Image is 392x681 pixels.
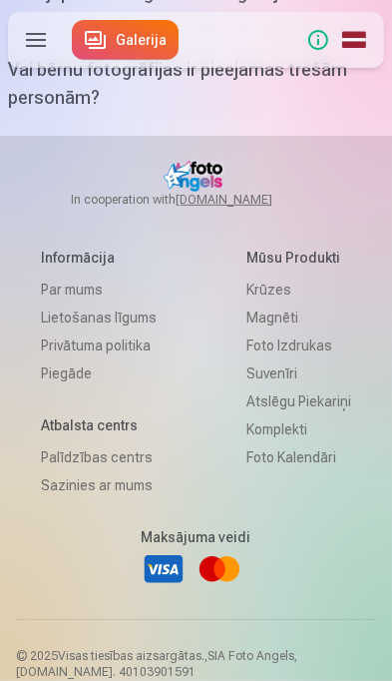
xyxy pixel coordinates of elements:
[246,276,351,304] a: Krūzes
[41,276,157,304] a: Par mums
[41,359,157,387] a: Piegāde
[142,547,186,591] a: Visa
[72,192,321,208] span: In cooperation with
[246,387,351,415] a: Atslēgu piekariņi
[41,248,157,268] h5: Informācija
[246,359,351,387] a: Suvenīri
[300,12,336,68] button: Info
[246,248,351,268] h5: Mūsu produkti
[41,443,157,471] a: Palīdzības centrs
[72,20,179,60] a: Galerija
[8,31,384,136] a: Vai bērnu fotogrāfijas ir pieejamas trešām personām?
[41,471,157,499] a: Sazinies ar mums
[246,443,351,471] a: Foto kalendāri
[41,304,157,332] a: Lietošanas līgums
[336,12,372,68] a: Global
[246,415,351,443] a: Komplekti
[246,304,351,332] a: Magnēti
[246,332,351,359] a: Foto izdrukas
[41,332,157,359] a: Privātuma politika
[197,547,241,591] a: Mastercard
[41,415,157,435] h5: Atbalsta centrs
[142,527,251,547] h5: Maksājuma veidi
[177,192,321,208] a: [DOMAIN_NAME]
[16,648,376,680] p: © 2025 Visas tiesības aizsargātas. ,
